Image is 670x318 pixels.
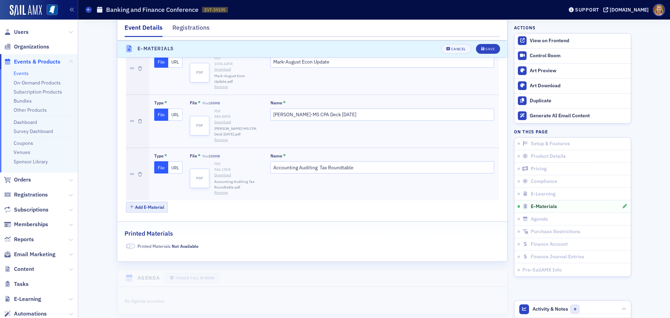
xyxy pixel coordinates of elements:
[514,34,631,48] a: View on Frontend
[14,128,53,134] a: Survey Dashboard
[14,70,29,76] a: Events
[283,153,286,159] abbr: This field is required
[198,153,201,159] abbr: This field is required
[137,274,160,282] h4: Agenda
[485,47,495,51] div: Save
[531,204,557,210] span: E-Materials
[575,7,599,13] div: Support
[10,5,42,16] img: SailAMX
[14,43,49,51] span: Organizations
[530,53,627,59] div: Control Room
[476,44,500,54] button: Save
[190,153,197,158] div: File
[168,56,183,68] button: URL
[530,38,627,44] div: View on Frontend
[14,158,48,165] a: Sponsor Library
[530,68,627,74] div: Art Preview
[168,109,183,121] button: URL
[154,100,164,105] div: Type
[4,265,34,273] a: Content
[214,119,263,125] a: Download
[531,166,547,172] span: Pricing
[126,244,135,249] span: Not Available
[441,44,471,54] button: Cancel
[531,178,557,185] span: Compliance
[214,109,263,114] div: PDF
[451,47,466,51] div: Cancel
[14,221,48,228] span: Memberships
[214,67,263,72] a: Download
[531,254,584,260] span: Finance Journal Entries
[214,179,263,190] span: Accounting Auditing Tax Roundtable.pdf
[137,45,174,52] h4: E-Materials
[214,172,263,178] a: Download
[214,73,263,84] span: Mark-August Econ Update.pdf
[214,167,263,172] div: 546.15 KB
[172,243,199,249] span: Not Available
[14,107,47,113] a: Other Products
[4,251,55,258] a: Email Marketing
[214,190,228,195] button: Remove
[164,100,167,106] abbr: This field is required
[14,149,30,155] a: Venues
[202,154,220,158] span: Max
[14,295,41,303] span: E-Learning
[214,84,228,90] button: Remove
[571,305,579,313] span: 0
[270,153,282,158] div: Name
[214,56,263,61] div: PDF
[531,191,556,197] span: E-Learning
[47,5,58,15] img: SailAMX
[4,280,29,288] a: Tasks
[154,153,164,158] div: Type
[4,28,29,36] a: Users
[14,280,29,288] span: Tasks
[14,265,34,273] span: Content
[4,310,47,318] a: Automations
[4,176,31,184] a: Orders
[14,98,32,104] a: Bundles
[154,109,169,121] button: File
[42,5,58,16] a: View Homepage
[530,113,627,119] div: Generate AI Email Content
[209,154,220,158] span: 250MB
[4,43,49,51] a: Organizations
[531,153,566,160] span: Product Details
[125,23,163,37] div: Event Details
[214,161,263,167] div: PDF
[14,236,34,243] span: Reports
[283,100,286,106] abbr: This field is required
[4,58,60,66] a: Events & Products
[14,140,33,146] a: Coupons
[514,93,631,108] button: Duplicate
[14,176,31,184] span: Orders
[172,23,210,36] div: Registrations
[214,137,228,143] button: Remove
[4,221,48,228] a: Memberships
[202,101,220,105] span: Max
[531,229,580,235] span: Purchase Restrictions
[154,161,169,173] button: File
[14,58,60,66] span: Events & Products
[514,24,536,31] h4: Actions
[514,78,631,93] a: Art Download
[14,310,47,318] span: Automations
[530,83,627,89] div: Art Download
[125,296,359,304] div: No Agenda provided.
[514,49,631,63] a: Control Room
[610,7,649,13] div: [DOMAIN_NAME]
[514,108,631,123] button: Generate AI Email Content
[14,80,61,86] a: On-Demand Products
[214,114,263,119] div: 884.44 KB
[190,100,197,105] div: File
[214,126,263,137] span: [PERSON_NAME]-MS CPA Deck [DATE].pdf
[531,216,548,222] span: Agenda
[137,243,199,249] span: Printed Materials
[514,128,631,135] h4: On this page
[4,206,49,214] a: Subscriptions
[175,276,215,280] div: Toggle Full Screen
[14,206,49,214] span: Subscriptions
[214,61,263,67] div: 1036.62 KB
[530,98,627,104] div: Duplicate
